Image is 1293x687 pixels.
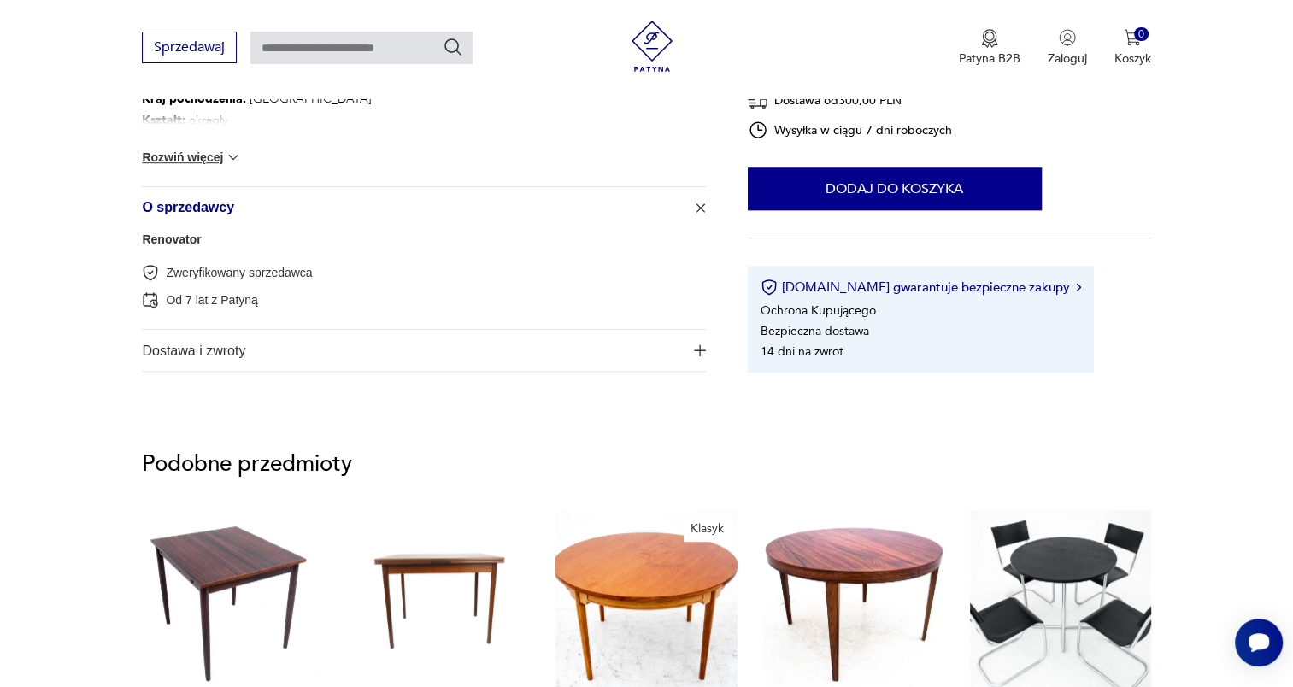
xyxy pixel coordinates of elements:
[142,187,706,228] button: Ikona plusaO sprzedawcy
[166,265,312,281] p: Zweryfikowany sprzedawca
[761,322,869,338] li: Bezpieczna dostawa
[142,187,683,228] span: O sprzedawcy
[142,32,237,63] button: Sprzedawaj
[959,29,1020,67] button: Patyna B2B
[1124,29,1141,46] img: Ikona koszyka
[981,29,998,48] img: Ikona medalu
[761,343,843,359] li: 14 dni na zwrot
[142,112,185,128] b: Kształt :
[1076,283,1081,291] img: Ikona strzałki w prawo
[1114,29,1151,67] button: 0Koszyk
[1059,29,1076,46] img: Ikonka użytkownika
[1048,29,1087,67] button: Zaloguj
[443,37,463,57] button: Szukaj
[142,149,241,166] button: Rozwiń więcej
[142,232,201,246] a: Renovator
[959,29,1020,67] a: Ikona medaluPatyna B2B
[142,330,706,371] button: Ikona plusaDostawa i zwroty
[142,264,159,281] img: Zweryfikowany sprzedawca
[142,43,237,55] a: Sprzedawaj
[1048,50,1087,67] p: Zaloguj
[142,330,683,371] span: Dostawa i zwroty
[166,292,257,308] p: Od 7 lat z Patyną
[1235,619,1283,666] iframe: Smartsupp widget button
[748,167,1042,210] button: Dodaj do koszyka
[761,279,778,296] img: Ikona certyfikatu
[626,21,678,72] img: Patyna - sklep z meblami i dekoracjami vintage
[761,302,876,318] li: Ochrona Kupującego
[225,149,242,166] img: chevron down
[748,120,953,140] div: Wysyłka w ciągu 7 dni roboczych
[142,228,706,330] div: Ikona plusaO sprzedawcy
[142,110,372,132] p: okrągły
[748,90,768,111] img: Ikona dostawy
[142,454,1150,474] p: Podobne przedmioty
[1134,27,1149,42] div: 0
[142,89,372,110] p: [GEOGRAPHIC_DATA]
[761,279,1081,296] button: [DOMAIN_NAME] gwarantuje bezpieczne zakupy
[1114,50,1151,67] p: Koszyk
[694,344,706,356] img: Ikona plusa
[959,50,1020,67] p: Patyna B2B
[142,91,246,107] b: Kraj pochodzenia :
[691,199,708,216] img: Ikona plusa
[748,90,953,111] div: Dostawa od 300,00 PLN
[142,291,159,308] img: Od 7 lat z Patyną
